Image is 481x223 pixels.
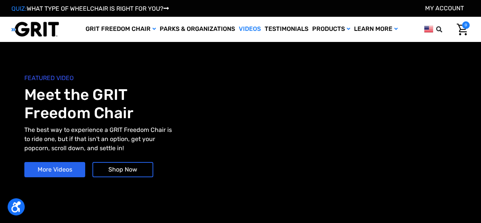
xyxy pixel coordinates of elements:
span: 0 [462,21,470,29]
iframe: YouTube video player [244,66,453,200]
a: QUIZ:WHAT TYPE OF WHEELCHAIR IS RIGHT FOR YOU? [11,5,169,12]
a: More Videos [24,162,85,177]
input: Search [440,21,451,37]
a: Products [310,17,352,42]
img: us.png [424,24,433,34]
a: Account [425,5,464,12]
img: GRIT All-Terrain Wheelchair and Mobility Equipment [11,21,59,37]
a: Cart with 0 items [451,21,470,37]
a: GRIT Freedom Chair [84,17,158,42]
h1: Meet the GRIT Freedom Chair [24,86,241,122]
a: Testimonials [263,17,310,42]
p: The best way to experience a GRIT Freedom Chair is to ride one, but if that isn't an option, get ... [24,125,176,153]
a: Parks & Organizations [158,17,237,42]
span: FEATURED VIDEO [24,74,241,83]
a: Shop Now [92,162,153,177]
img: Cart [457,24,468,35]
span: QUIZ: [11,5,27,12]
a: Learn More [352,17,400,42]
iframe: Tidio Chat [442,174,478,210]
a: Videos [237,17,263,42]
